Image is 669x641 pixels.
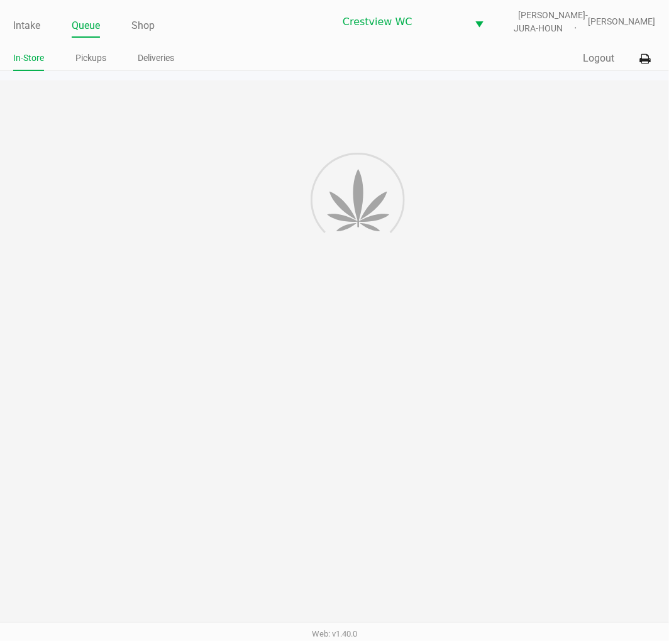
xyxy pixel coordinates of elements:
a: Deliveries [138,50,174,66]
a: Intake [13,17,40,35]
a: Shop [131,17,155,35]
a: Pickups [75,50,106,66]
span: [PERSON_NAME]-JURA-HOUN [504,9,589,35]
span: Web: v1.40.0 [312,629,357,638]
span: [PERSON_NAME] [589,15,656,28]
a: In-Store [13,50,44,66]
span: Crestview WC [343,14,460,30]
button: Select [467,7,491,36]
button: Logout [583,51,615,66]
a: Queue [72,17,100,35]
